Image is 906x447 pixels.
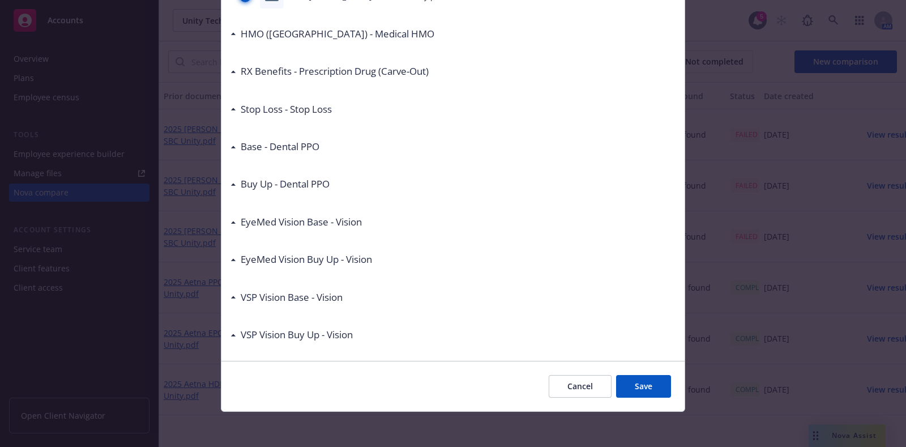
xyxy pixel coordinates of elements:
h3: RX Benefits - Prescription Drug (Carve-Out) [241,64,429,79]
div: EyeMed Vision Buy Up - Vision [230,252,372,267]
h3: HMO ([GEOGRAPHIC_DATA]) - Medical HMO [241,27,434,41]
div: VSP Vision Base - Vision [230,290,343,305]
h3: VSP Vision Buy Up - Vision [241,327,353,342]
div: VSP Vision Buy Up - Vision [230,327,353,342]
h3: EyeMed Vision Base - Vision [241,215,362,229]
h3: Buy Up - Dental PPO [241,177,330,191]
h3: EyeMed Vision Buy Up - Vision [241,252,372,267]
button: Cancel [549,375,612,398]
h3: Stop Loss - Stop Loss [241,102,332,117]
div: RX Benefits - Prescription Drug (Carve-Out) [230,64,429,79]
div: HMO ([GEOGRAPHIC_DATA]) - Medical HMO [230,27,434,41]
button: Save [616,375,671,398]
div: Stop Loss - Stop Loss [230,102,332,117]
h3: VSP Vision Base - Vision [241,290,343,305]
div: EyeMed Vision Base - Vision [230,215,362,229]
div: Buy Up - Dental PPO [230,177,330,191]
div: Base - Dental PPO [230,139,319,154]
h3: Base - Dental PPO [241,139,319,154]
